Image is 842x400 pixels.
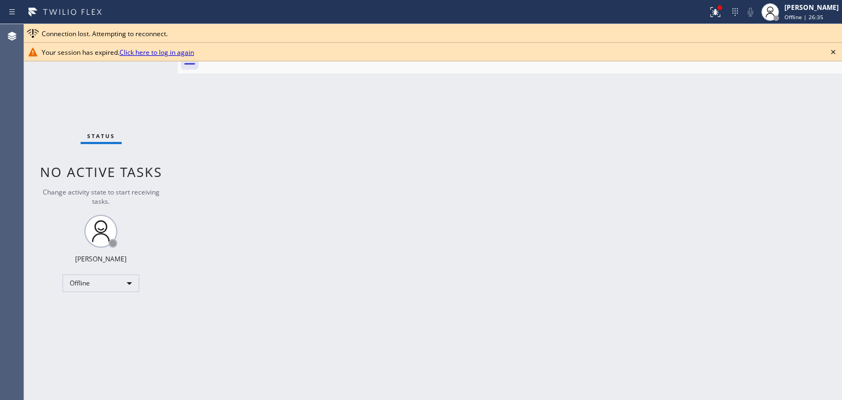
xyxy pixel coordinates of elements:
[40,163,162,181] span: No active tasks
[42,29,168,38] span: Connection lost. Attempting to reconnect.
[62,275,139,292] div: Offline
[784,3,839,12] div: [PERSON_NAME]
[784,13,823,21] span: Offline | 26:35
[87,132,115,140] span: Status
[120,48,194,57] a: Click here to log in again
[42,48,194,57] span: Your session has expired.
[43,187,160,206] span: Change activity state to start receiving tasks.
[75,254,127,264] div: [PERSON_NAME]
[743,4,758,20] button: Mute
